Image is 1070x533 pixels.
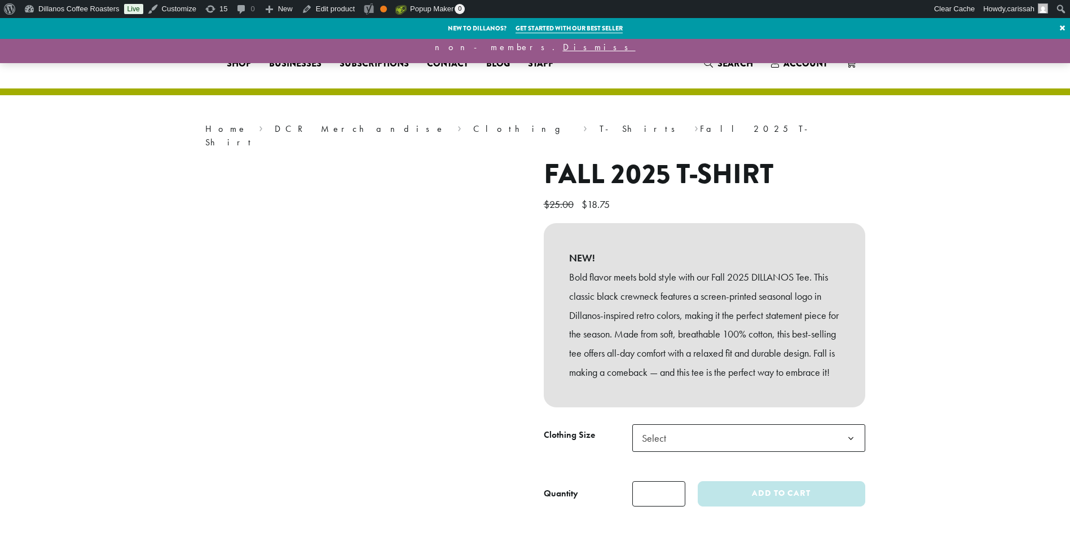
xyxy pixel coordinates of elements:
span: › [457,118,461,136]
div: Quantity [544,487,578,500]
span: Contact [427,57,468,71]
span: Subscriptions [340,57,409,71]
a: Clothing [473,123,571,135]
span: 0 [455,4,465,14]
label: Clothing Size [544,427,632,443]
span: Select [637,427,677,449]
bdi: 25.00 [544,198,576,211]
div: OK [380,6,387,12]
span: › [694,118,698,136]
a: Home [205,123,247,135]
span: Blog [486,57,510,71]
h1: Fall 2025 T-Shirt [544,158,865,191]
p: Bold flavor meets bold style with our Fall 2025 DILLANOS Tee. This classic black crewneck feature... [569,268,840,382]
span: Account [783,57,827,70]
span: $ [582,198,587,211]
a: Dismiss [563,41,636,53]
span: Businesses [269,57,322,71]
span: Select [632,424,865,452]
span: Shop [227,57,251,71]
span: carissah [1007,5,1034,13]
a: Live [124,4,143,14]
span: Staff [528,57,553,71]
a: T-Shirts [600,123,682,135]
nav: Breadcrumb [205,122,865,149]
a: Shop [218,55,260,73]
a: × [1055,18,1070,38]
a: DCR Merchandise [275,123,445,135]
a: Get started with our best seller [516,24,623,33]
a: Search [695,54,762,73]
span: › [259,118,263,136]
span: $ [544,198,549,211]
button: Add to cart [698,481,865,507]
a: Staff [519,55,562,73]
input: Product quantity [632,481,685,507]
span: Search [717,57,753,70]
b: NEW! [569,248,840,268]
bdi: 18.75 [582,198,613,211]
span: › [583,118,587,136]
